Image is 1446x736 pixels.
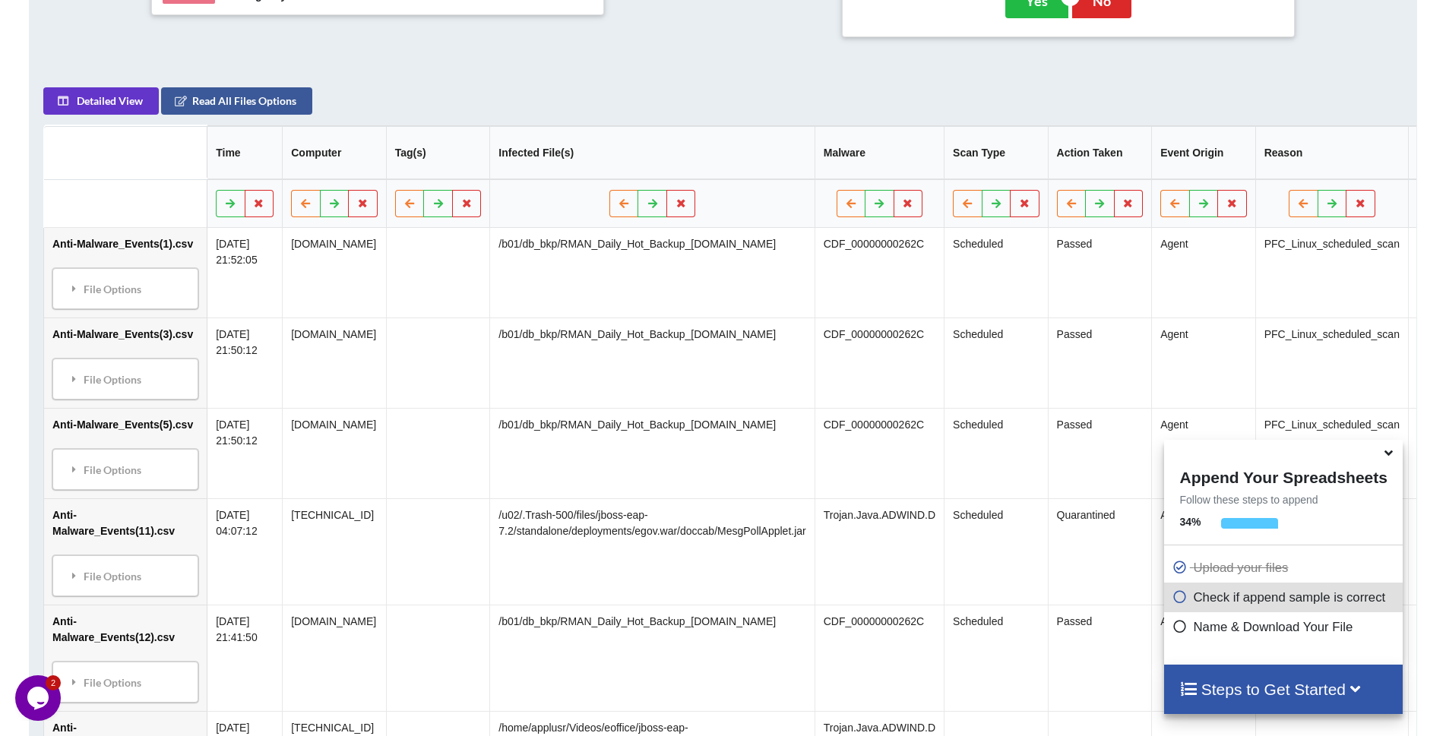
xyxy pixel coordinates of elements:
th: Malware [815,126,944,179]
td: Agent [1151,498,1255,605]
td: Anti-Malware_Events(3).csv [44,317,207,408]
th: Action Taken [1048,126,1152,179]
td: Anti-Malware_Events(1).csv [44,228,207,317]
td: [DATE] 04:07:12 [207,498,282,605]
td: Agent [1151,228,1255,317]
td: Agent [1151,317,1255,408]
td: [DATE] 21:52:05 [207,228,282,317]
td: Scheduled [944,498,1048,605]
p: Name & Download Your File [1172,618,1398,636]
div: File Options [57,666,194,698]
p: Upload your files [1172,558,1398,577]
td: CDF_00000000262C [815,317,944,408]
b: 34 % [1179,516,1201,528]
div: File Options [57,453,194,485]
th: Time [207,126,282,179]
td: PFC_Linux_scheduled_scan [1255,228,1408,317]
td: /b01/db_bkp/RMAN_Daily_Hot_Backup_[DOMAIN_NAME] [490,408,815,498]
td: /b01/db_bkp/RMAN_Daily_Hot_Backup_[DOMAIN_NAME] [490,228,815,317]
td: [DATE] 21:50:12 [207,408,282,498]
td: [DOMAIN_NAME] [283,317,387,408]
td: CDF_00000000262C [815,408,944,498]
div: File Options [57,560,194,592]
td: Trojan.Java.ADWIND.D [815,498,944,605]
p: Follow these steps to append [1164,492,1402,507]
td: /b01/db_bkp/RMAN_Daily_Hot_Backup_[DOMAIN_NAME] [490,317,815,408]
td: Passed [1048,408,1152,498]
td: [DOMAIN_NAME] [283,408,387,498]
td: [DATE] 21:50:12 [207,317,282,408]
td: [DOMAIN_NAME] [283,228,387,317]
td: Passed [1048,605,1152,711]
td: [TECHNICAL_ID] [283,498,387,605]
div: File Options [57,273,194,305]
td: CDF_00000000262C [815,605,944,711]
td: Agent [1151,605,1255,711]
td: /u02/.Trash-500/files/jboss-eap-7.2/standalone/deployments/egov.war/doccab/MesgPollApplet.jar [490,498,815,605]
td: Scheduled [944,605,1048,711]
td: /b01/db_bkp/RMAN_Daily_Hot_Backup_[DOMAIN_NAME] [490,605,815,711]
div: File Options [57,363,194,395]
button: Detailed View [43,87,159,115]
td: Anti-Malware_Events(5).csv [44,408,207,498]
td: Scheduled [944,408,1048,498]
td: [DOMAIN_NAME] [283,605,387,711]
td: CDF_00000000262C [815,228,944,317]
td: Anti-Malware_Events(12).csv [44,605,207,711]
th: Event Origin [1151,126,1255,179]
th: Computer [283,126,387,179]
th: Infected File(s) [490,126,815,179]
td: Quarantined [1048,498,1152,605]
td: Scheduled [944,317,1048,408]
td: PFC_Linux_scheduled_scan [1255,408,1408,498]
td: Agent [1151,408,1255,498]
button: Read All Files Options [161,87,312,115]
td: Anti-Malware_Events(11).csv [44,498,207,605]
th: Tag(s) [386,126,490,179]
td: Scheduled [944,228,1048,317]
h4: Append Your Spreadsheets [1164,464,1402,487]
p: Check if append sample is correct [1172,588,1398,607]
th: Scan Type [944,126,1048,179]
iframe: chat widget [15,675,64,721]
h4: Steps to Get Started [1179,680,1387,699]
td: Passed [1048,317,1152,408]
td: Passed [1048,228,1152,317]
th: Reason [1255,126,1408,179]
td: PFC_Linux_scheduled_scan [1255,317,1408,408]
td: [DATE] 21:41:50 [207,605,282,711]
